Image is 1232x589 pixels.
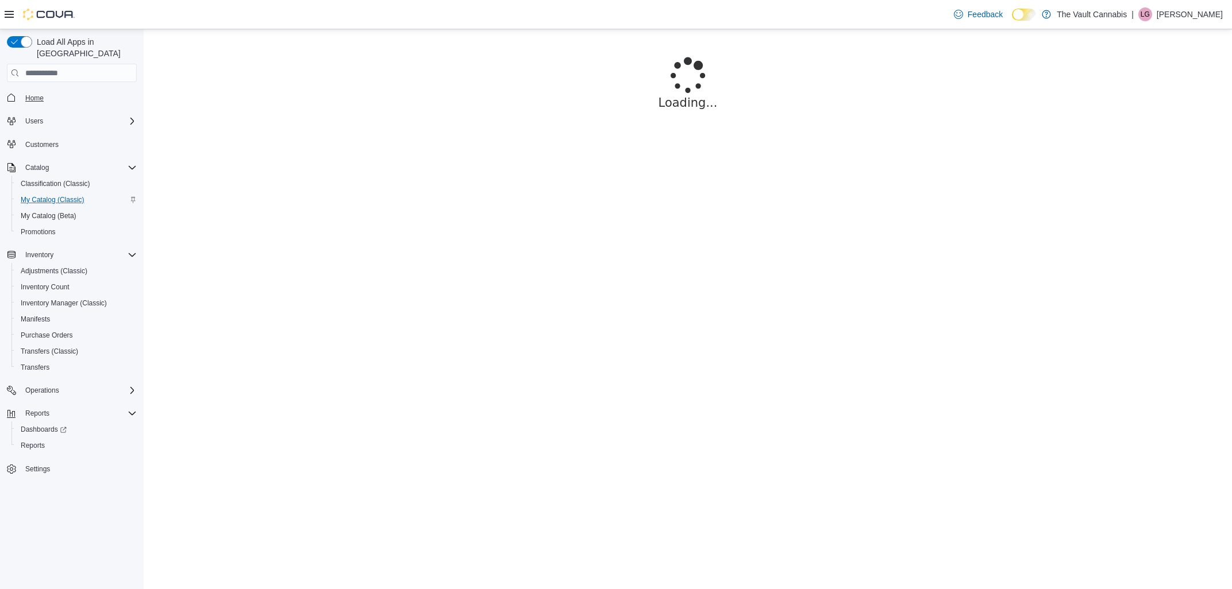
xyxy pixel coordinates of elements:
span: Dashboards [21,425,67,434]
span: Reports [16,439,137,452]
a: Classification (Classic) [16,177,95,191]
button: Home [2,89,141,106]
img: Cova [23,9,75,20]
a: Promotions [16,225,60,239]
button: Promotions [11,224,141,240]
input: Dark Mode [1012,9,1036,21]
span: Users [21,114,137,128]
button: Manifests [11,311,141,327]
button: Catalog [21,161,53,175]
a: Home [21,91,48,105]
button: Operations [2,382,141,398]
a: Dashboards [16,423,71,436]
button: Reports [21,406,54,420]
a: Transfers (Classic) [16,344,83,358]
span: Settings [21,462,137,476]
nav: Complex example [7,84,137,507]
button: Catalog [2,160,141,176]
span: Inventory [21,248,137,262]
a: Inventory Manager (Classic) [16,296,111,310]
a: Purchase Orders [16,328,78,342]
span: Adjustments (Classic) [16,264,137,278]
span: Catalog [21,161,137,175]
button: Users [21,114,48,128]
span: Operations [21,383,137,397]
span: Load All Apps in [GEOGRAPHIC_DATA] [32,36,137,59]
span: Adjustments (Classic) [21,266,87,276]
span: Catalog [25,163,49,172]
span: Reports [21,441,45,450]
span: Feedback [968,9,1003,20]
a: Feedback [949,3,1007,26]
span: Transfers [16,361,137,374]
span: Manifests [21,315,50,324]
p: The Vault Cannabis [1057,7,1127,21]
a: Reports [16,439,49,452]
span: LG [1141,7,1150,21]
span: Inventory [25,250,53,259]
button: Reports [11,437,141,454]
button: Reports [2,405,141,421]
button: Customers [2,136,141,153]
span: Transfers [21,363,49,372]
a: Transfers [16,361,54,374]
button: Inventory [21,248,58,262]
button: My Catalog (Classic) [11,192,141,208]
span: Classification (Classic) [21,179,90,188]
span: Inventory Manager (Classic) [21,299,107,308]
button: Users [2,113,141,129]
button: Transfers [11,359,141,375]
span: Home [21,90,137,104]
span: Users [25,117,43,126]
button: Inventory Manager (Classic) [11,295,141,311]
span: Customers [25,140,59,149]
button: Classification (Classic) [11,176,141,192]
span: Settings [25,464,50,474]
span: Inventory Count [16,280,137,294]
a: My Catalog (Classic) [16,193,89,207]
span: My Catalog (Beta) [16,209,137,223]
a: Manifests [16,312,55,326]
button: Adjustments (Classic) [11,263,141,279]
span: Operations [25,386,59,395]
span: My Catalog (Beta) [21,211,76,220]
span: Reports [21,406,137,420]
div: Lucas Garofalo [1138,7,1152,21]
span: Purchase Orders [16,328,137,342]
span: Inventory Manager (Classic) [16,296,137,310]
span: Transfers (Classic) [16,344,137,358]
p: [PERSON_NAME] [1157,7,1223,21]
span: Home [25,94,44,103]
button: Operations [21,383,64,397]
span: Inventory Count [21,282,70,292]
span: Reports [25,409,49,418]
a: Inventory Count [16,280,74,294]
span: Promotions [16,225,137,239]
button: Settings [2,460,141,477]
span: Purchase Orders [21,331,73,340]
a: Customers [21,138,63,152]
button: Inventory Count [11,279,141,295]
button: Transfers (Classic) [11,343,141,359]
span: Classification (Classic) [16,177,137,191]
a: Adjustments (Classic) [16,264,92,278]
span: Promotions [21,227,56,237]
a: My Catalog (Beta) [16,209,81,223]
button: Purchase Orders [11,327,141,343]
p: | [1131,7,1134,21]
span: Transfers (Classic) [21,347,78,356]
span: Dashboards [16,423,137,436]
span: Manifests [16,312,137,326]
a: Settings [21,462,55,476]
a: Dashboards [11,421,141,437]
span: Customers [21,137,137,152]
span: My Catalog (Classic) [16,193,137,207]
button: Inventory [2,247,141,263]
span: My Catalog (Classic) [21,195,84,204]
button: My Catalog (Beta) [11,208,141,224]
